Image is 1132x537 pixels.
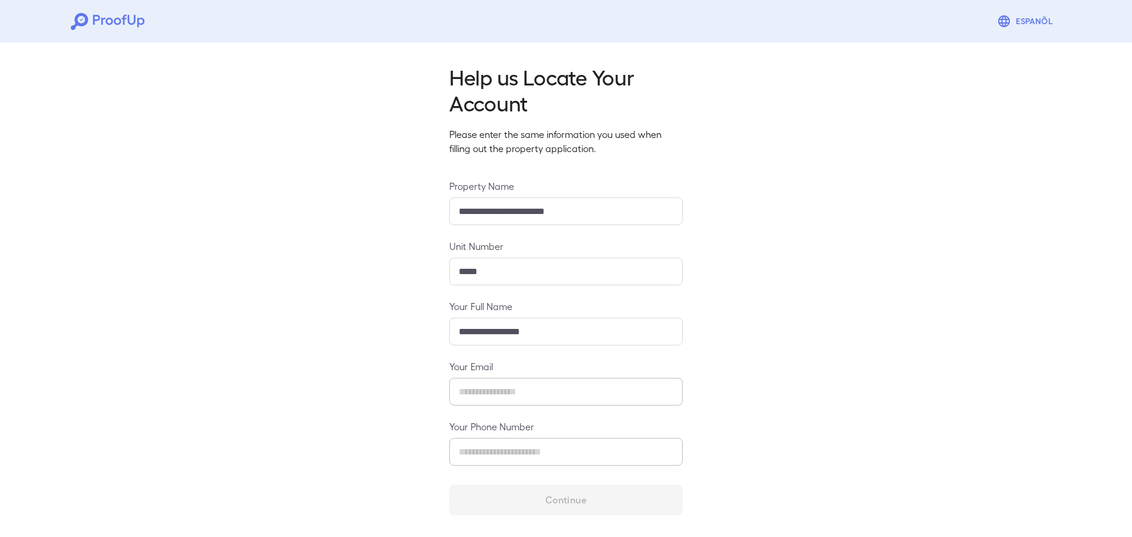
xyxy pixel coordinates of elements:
[449,239,683,253] label: Unit Number
[449,64,683,116] h2: Help us Locate Your Account
[449,360,683,373] label: Your Email
[449,299,683,313] label: Your Full Name
[449,127,683,156] p: Please enter the same information you used when filling out the property application.
[992,9,1061,33] button: Espanõl
[449,179,683,193] label: Property Name
[449,420,683,433] label: Your Phone Number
